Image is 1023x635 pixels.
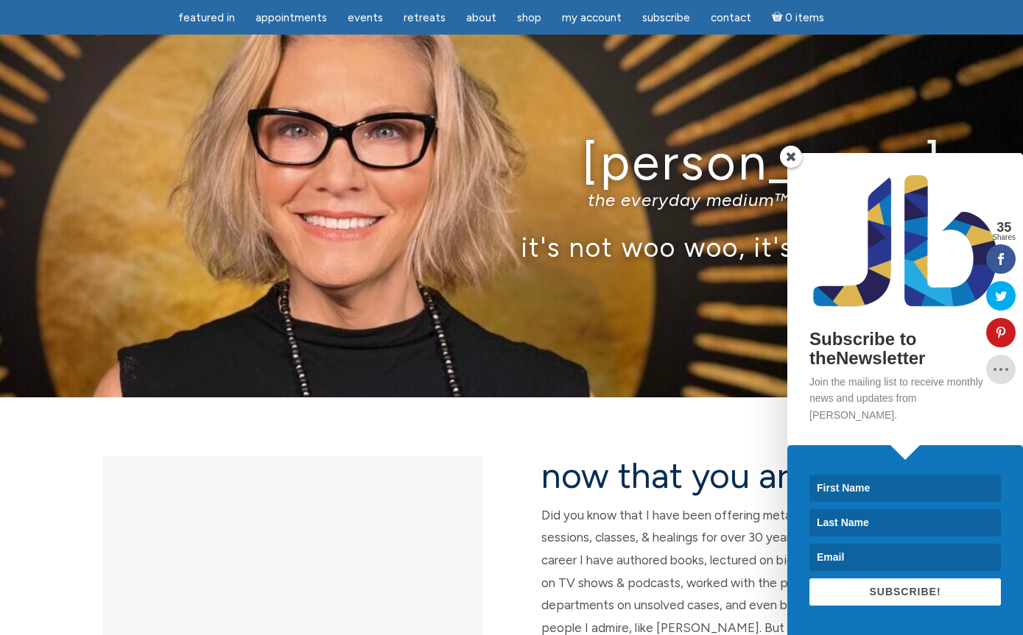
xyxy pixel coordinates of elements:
span: Retreats [404,11,446,24]
a: Retreats [395,4,454,32]
input: Last Name [809,509,1001,536]
span: Subscribe [642,11,690,24]
a: Shop [508,4,550,32]
a: Events [339,4,392,32]
h2: now that you are here… [541,456,921,495]
h2: Subscribe to theNewsletter [809,330,1001,369]
span: Appointments [256,11,327,24]
h1: [PERSON_NAME] [81,135,943,190]
span: Shop [517,11,541,24]
input: First Name [809,475,1001,502]
a: Appointments [247,4,336,32]
span: Shares [992,234,1016,241]
span: Events [348,11,383,24]
span: 0 items [785,13,824,24]
p: the everyday medium™, intuitive teacher [81,189,943,210]
p: Join the mailing list to receive monthly news and updates from [PERSON_NAME]. [809,374,1001,423]
a: My Account [553,4,630,32]
i: Cart [772,11,786,24]
a: featured in [169,4,244,32]
span: My Account [562,11,622,24]
span: 35 [992,221,1016,234]
input: Email [809,544,1001,571]
a: Subscribe [633,4,699,32]
a: About [457,4,505,32]
button: SUBSCRIBE! [809,578,1001,606]
span: About [466,11,496,24]
span: featured in [178,11,235,24]
a: Cart0 items [763,2,834,32]
a: Contact [702,4,760,32]
span: SUBSCRIBE! [869,586,941,597]
p: it's not woo woo, it's true true™ [81,231,943,263]
span: Contact [711,11,751,24]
